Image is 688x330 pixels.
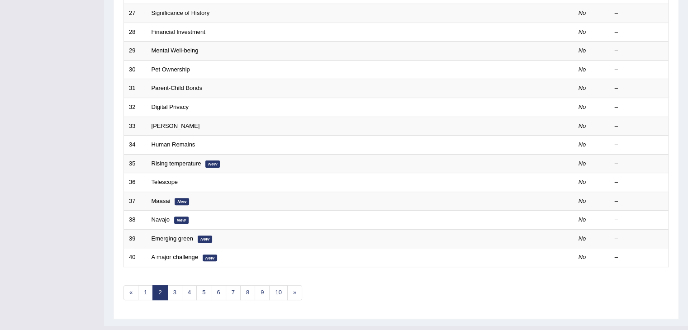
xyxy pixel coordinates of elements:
td: 31 [124,79,147,98]
a: [PERSON_NAME] [152,123,200,129]
a: Pet Ownership [152,66,190,73]
a: 10 [269,285,287,300]
div: – [615,66,664,74]
a: Significance of History [152,9,210,16]
div: – [615,47,664,55]
div: – [615,122,664,131]
div: – [615,235,664,243]
em: No [579,104,586,110]
a: 6 [211,285,226,300]
td: 36 [124,173,147,192]
div: – [615,103,664,112]
a: Digital Privacy [152,104,189,110]
td: 28 [124,23,147,42]
td: 38 [124,211,147,230]
a: Parent-Child Bonds [152,85,203,91]
a: 5 [196,285,211,300]
em: New [175,198,189,205]
td: 39 [124,229,147,248]
td: 30 [124,60,147,79]
em: No [579,9,586,16]
div: – [615,141,664,149]
a: Human Remains [152,141,195,148]
em: No [579,85,586,91]
a: 8 [240,285,255,300]
td: 37 [124,192,147,211]
a: Emerging green [152,235,194,242]
a: 7 [226,285,241,300]
td: 27 [124,4,147,23]
div: – [615,253,664,262]
div: – [615,9,664,18]
em: No [579,235,586,242]
a: Rising temperature [152,160,201,167]
div: – [615,160,664,168]
div: – [615,216,664,224]
em: New [203,255,217,262]
a: Maasai [152,198,171,204]
em: No [579,141,586,148]
a: 2 [152,285,167,300]
a: A major challenge [152,254,198,260]
em: New [198,236,212,243]
em: No [579,216,586,223]
em: New [174,217,189,224]
em: No [579,123,586,129]
div: – [615,28,664,37]
div: – [615,178,664,187]
div: – [615,84,664,93]
a: 1 [138,285,153,300]
a: « [123,285,138,300]
em: No [579,198,586,204]
a: 3 [167,285,182,300]
td: 40 [124,248,147,267]
td: 33 [124,117,147,136]
a: Navajo [152,216,170,223]
em: No [579,28,586,35]
a: Financial Investment [152,28,205,35]
em: No [579,66,586,73]
td: 34 [124,136,147,155]
em: No [579,254,586,260]
a: » [287,285,302,300]
a: Telescope [152,179,178,185]
em: No [579,47,586,54]
a: 4 [182,285,197,300]
a: 9 [255,285,270,300]
div: – [615,197,664,206]
td: 35 [124,154,147,173]
a: Mental Well-being [152,47,199,54]
em: New [205,160,220,168]
td: 32 [124,98,147,117]
td: 29 [124,42,147,61]
em: No [579,160,586,167]
em: No [579,179,586,185]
